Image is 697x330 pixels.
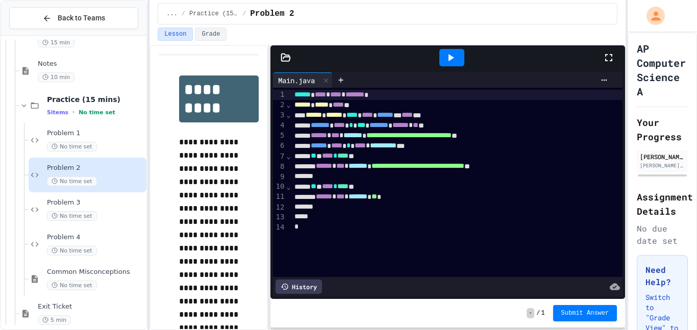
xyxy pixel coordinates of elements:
[47,129,144,138] span: Problem 1
[47,198,144,207] span: Problem 3
[47,164,144,172] span: Problem 2
[273,172,286,182] div: 9
[47,176,97,186] span: No time set
[640,152,685,161] div: [PERSON_NAME]
[541,309,544,317] span: 1
[47,281,97,290] span: No time set
[242,10,246,18] span: /
[273,75,320,86] div: Main.java
[38,38,74,47] span: 15 min
[47,211,97,221] span: No time set
[637,41,688,98] h1: AP Computer Science A
[553,305,617,321] button: Submit Answer
[273,192,286,202] div: 11
[637,222,688,247] div: No due date set
[273,222,286,233] div: 14
[38,315,71,325] span: 5 min
[273,182,286,192] div: 10
[72,108,74,116] span: •
[166,10,178,18] span: ...
[286,111,291,119] span: Fold line
[79,109,115,116] span: No time set
[47,109,68,116] span: 5 items
[561,309,609,317] span: Submit Answer
[286,152,291,160] span: Fold line
[9,7,138,29] button: Back to Teams
[47,233,144,242] span: Problem 4
[273,72,333,88] div: Main.java
[158,28,193,41] button: Lesson
[47,268,144,276] span: Common Misconceptions
[273,141,286,151] div: 6
[273,212,286,222] div: 13
[189,10,238,18] span: Practice (15 mins)
[273,162,286,172] div: 8
[47,142,97,151] span: No time set
[636,4,667,28] div: My Account
[637,190,688,218] h2: Assignment Details
[38,72,74,82] span: 10 min
[286,100,291,109] span: Fold line
[38,302,144,311] span: Exit Ticket
[273,202,286,213] div: 12
[250,8,294,20] span: Problem 2
[273,131,286,141] div: 5
[47,95,144,104] span: Practice (15 mins)
[276,280,322,294] div: History
[286,183,291,191] span: Fold line
[38,60,144,68] span: Notes
[640,162,685,169] div: [PERSON_NAME][EMAIL_ADDRESS][PERSON_NAME][DOMAIN_NAME]
[527,308,534,318] span: -
[58,13,105,23] span: Back to Teams
[273,120,286,131] div: 4
[273,90,286,100] div: 1
[273,151,286,162] div: 7
[645,264,679,288] h3: Need Help?
[273,110,286,120] div: 3
[637,115,688,144] h2: Your Progress
[182,10,185,18] span: /
[273,100,286,110] div: 2
[536,309,540,317] span: /
[47,246,97,256] span: No time set
[195,28,227,41] button: Grade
